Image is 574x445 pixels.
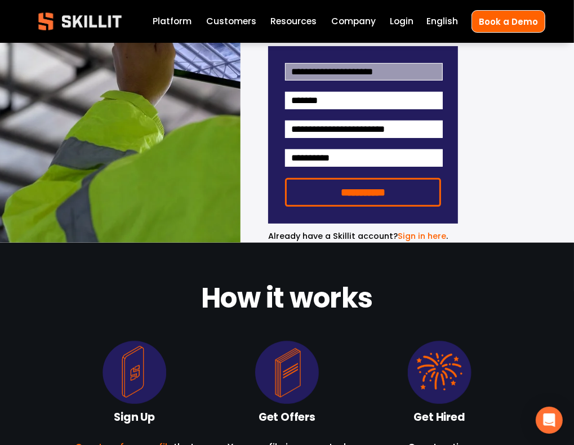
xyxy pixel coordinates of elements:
a: Customers [206,14,256,29]
a: Login [390,14,413,29]
div: Open Intercom Messenger [536,407,563,434]
img: Skillit [29,5,131,38]
strong: How it works [201,277,373,324]
span: Already have a Skillit account? [268,230,398,242]
a: Company [331,14,376,29]
span: English [427,15,459,28]
span: Resources [270,15,317,28]
strong: Sign Up [114,409,155,428]
div: language picker [427,14,459,29]
p: . [268,230,458,243]
a: folder dropdown [270,14,317,29]
strong: Get Offers [259,409,315,428]
a: Platform [153,14,192,29]
a: Sign in here [398,230,446,242]
strong: Get Hired [414,409,465,428]
a: Book a Demo [471,10,545,32]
